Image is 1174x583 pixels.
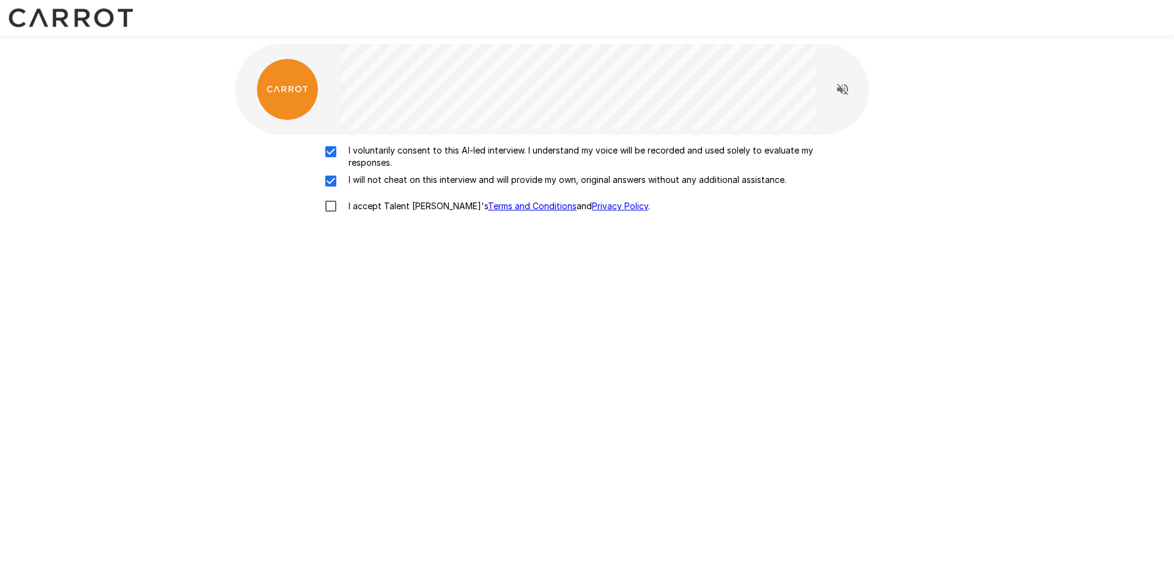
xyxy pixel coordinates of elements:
a: Privacy Policy [592,201,648,211]
a: Terms and Conditions [488,201,577,211]
button: Read questions aloud [830,77,855,102]
p: I will not cheat on this interview and will provide my own, original answers without any addition... [344,174,786,186]
img: carrot_logo.png [257,59,318,120]
p: I voluntarily consent to this AI-led interview. I understand my voice will be recorded and used s... [344,144,856,169]
p: I accept Talent [PERSON_NAME]'s and . [344,200,650,212]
